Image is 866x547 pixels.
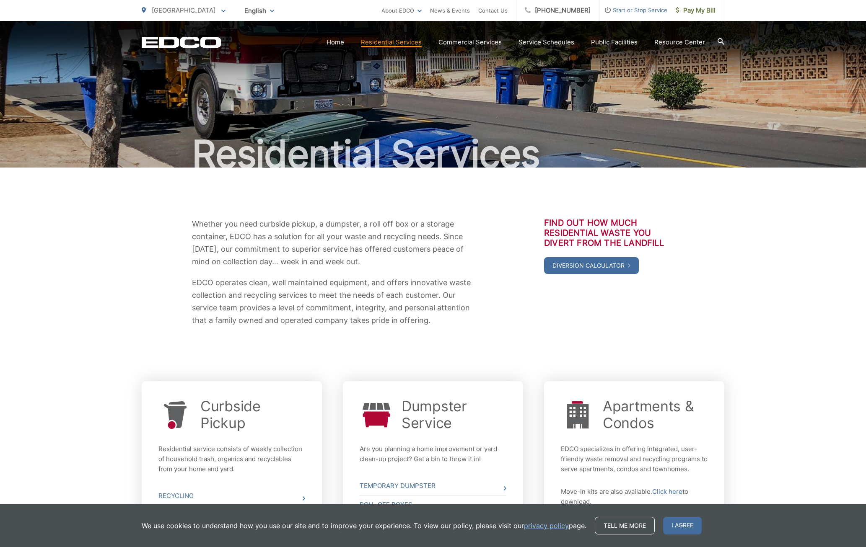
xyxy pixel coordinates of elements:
[327,37,344,47] a: Home
[238,3,280,18] span: English
[381,5,422,15] a: About EDCO
[524,521,569,531] a: privacy policy
[142,521,586,531] p: We use cookies to understand how you use our site and to improve your experience. To view our pol...
[360,495,506,514] a: Roll-Off Boxes
[591,37,638,47] a: Public Facilities
[544,257,639,274] a: Diversion Calculator
[402,398,506,431] a: Dumpster Service
[478,5,508,15] a: Contact Us
[142,133,724,175] h1: Residential Services
[438,37,502,47] a: Commercial Services
[192,276,473,327] p: EDCO operates clean, well maintained equipment, and offers innovative waste collection and recycl...
[360,444,506,464] p: Are you planning a home improvement or yard clean-up project? Get a bin to throw it in!
[360,477,506,495] a: Temporary Dumpster
[158,444,305,474] p: Residential service consists of weekly collection of household trash, organics and recyclables fr...
[430,5,470,15] a: News & Events
[654,37,705,47] a: Resource Center
[544,218,674,248] h3: Find out how much residential waste you divert from the landfill
[595,517,655,534] a: Tell me more
[192,218,473,268] p: Whether you need curbside pickup, a dumpster, a roll off box or a storage container, EDCO has a s...
[663,517,702,534] span: I agree
[142,36,221,48] a: EDCD logo. Return to the homepage.
[200,398,305,431] a: Curbside Pickup
[361,37,422,47] a: Residential Services
[676,5,716,15] span: Pay My Bill
[561,487,708,507] p: Move-in kits are also available. to download.
[603,398,708,431] a: Apartments & Condos
[652,487,682,497] a: Click here
[158,487,305,505] a: Recycling
[519,37,574,47] a: Service Schedules
[152,6,215,14] span: [GEOGRAPHIC_DATA]
[561,444,708,474] p: EDCO specializes in offering integrated, user-friendly waste removal and recycling programs to se...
